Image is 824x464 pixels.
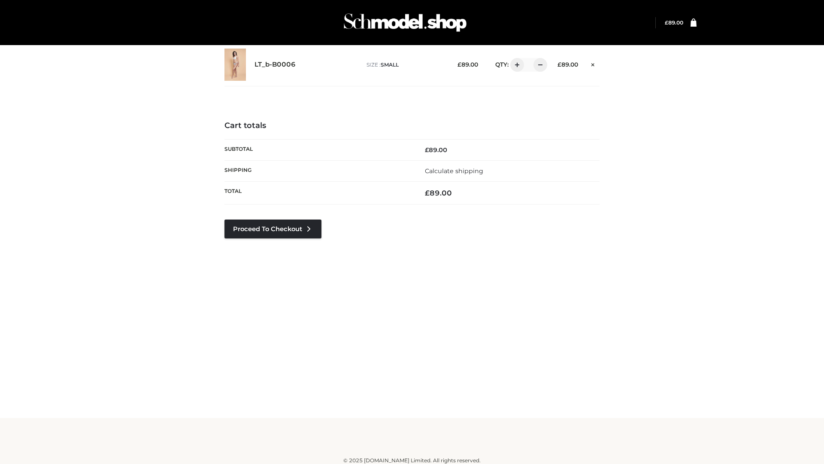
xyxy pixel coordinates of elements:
a: Proceed to Checkout [224,220,321,238]
th: Subtotal [224,139,412,160]
img: LT_b-B0006 - SMALL [224,49,246,81]
a: Calculate shipping [425,167,483,175]
bdi: 89.00 [425,189,452,197]
div: QTY: [487,58,544,72]
bdi: 89.00 [665,19,683,26]
span: £ [665,19,668,26]
h4: Cart totals [224,121,600,131]
p: size : [367,61,444,69]
a: Remove this item [587,58,600,69]
th: Shipping [224,160,412,181]
th: Total [224,182,412,205]
span: £ [425,189,430,197]
img: Schmodel Admin 964 [341,6,470,40]
span: £ [425,146,429,154]
a: LT_b-B0006 [254,61,296,69]
span: SMALL [381,61,399,68]
span: £ [457,61,461,68]
bdi: 89.00 [425,146,447,154]
span: £ [557,61,561,68]
bdi: 89.00 [457,61,478,68]
bdi: 89.00 [557,61,578,68]
a: £89.00 [665,19,683,26]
